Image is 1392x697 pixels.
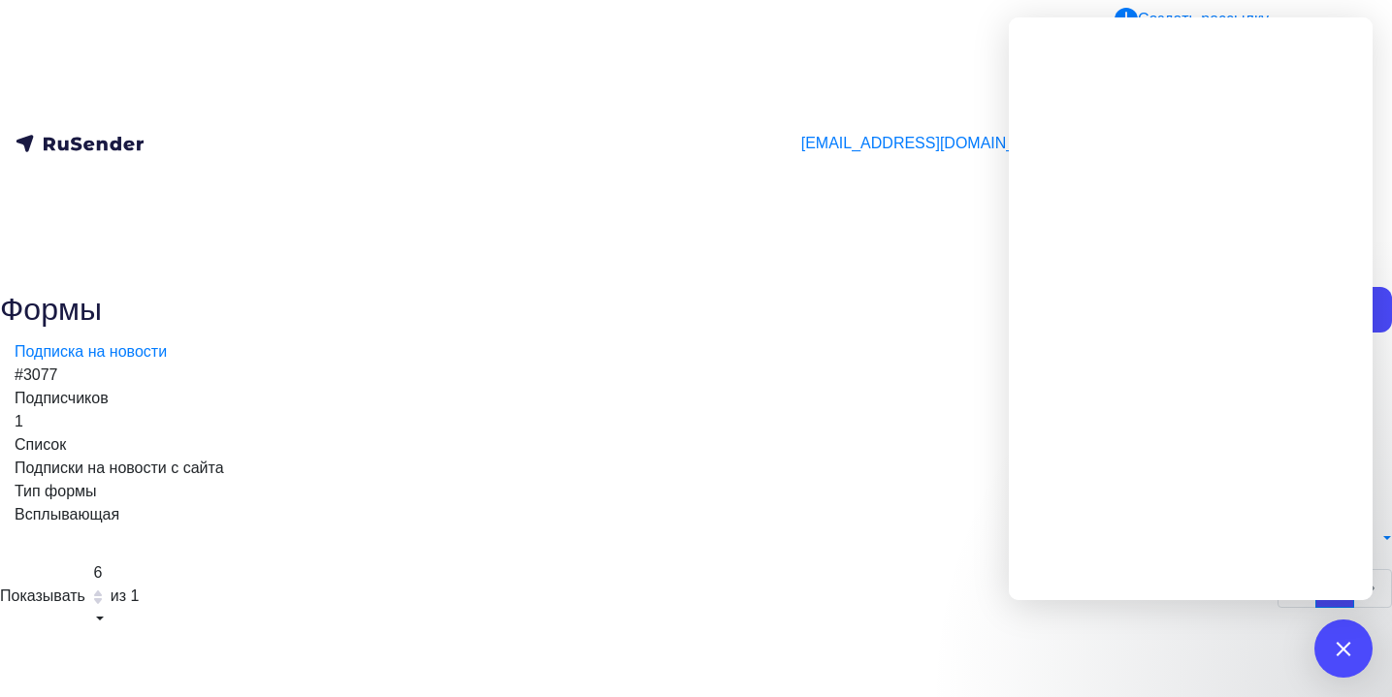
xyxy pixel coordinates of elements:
[15,503,1377,526] div: Всплывающая
[15,364,1377,387] div: #3077
[1138,8,1269,31] div: Создать рассылку
[15,433,1377,457] div: Список
[15,410,1377,433] div: 1
[15,457,1377,480] div: Подписки на новости с сайта
[801,132,1064,155] span: [EMAIL_ADDRESS][DOMAIN_NAME]
[15,343,167,360] a: Подписка на новости
[89,560,107,632] button: 6
[90,561,106,585] div: 6
[111,585,140,608] div: из 1
[801,132,1115,156] a: [EMAIL_ADDRESS][DOMAIN_NAME]
[15,387,1377,410] div: Подписчиков
[15,480,1377,503] div: Тип формы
